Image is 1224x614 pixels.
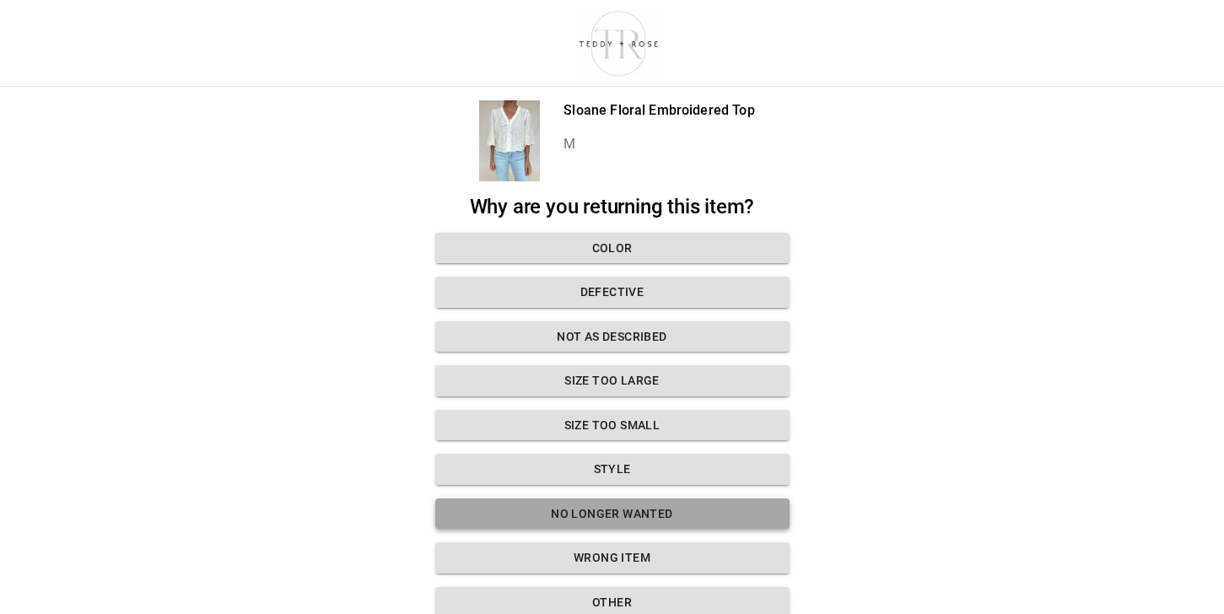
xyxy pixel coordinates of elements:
button: Size too large [435,365,790,396]
button: Color [435,233,790,264]
img: shop-teddyrose.myshopify.com-d93983e8-e25b-478f-b32e-9430bef33fdd [571,7,666,79]
p: M [563,134,754,154]
button: Style [435,454,790,485]
p: Sloane Floral Embroidered Top [563,100,754,121]
button: No longer wanted [435,498,790,530]
h2: Why are you returning this item? [435,195,790,219]
button: Not as described [435,321,790,353]
button: Defective [435,277,790,308]
button: Size too small [435,410,790,441]
button: Wrong Item [435,542,790,574]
